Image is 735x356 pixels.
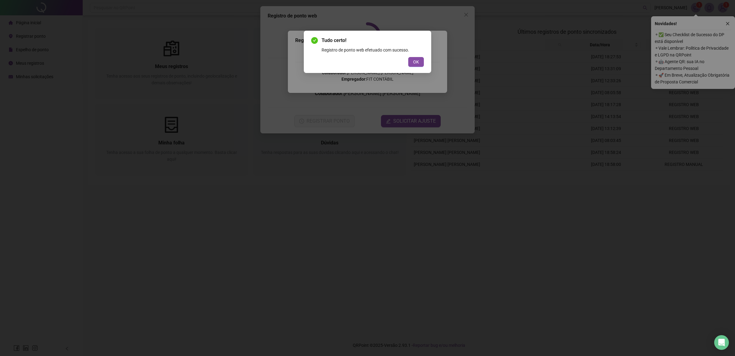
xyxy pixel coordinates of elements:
[413,59,419,65] span: OK
[311,37,318,44] span: check-circle
[322,37,424,44] span: Tudo certo!
[408,57,424,67] button: OK
[322,47,424,53] div: Registro de ponto web efetuado com sucesso.
[714,335,729,350] div: Open Intercom Messenger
